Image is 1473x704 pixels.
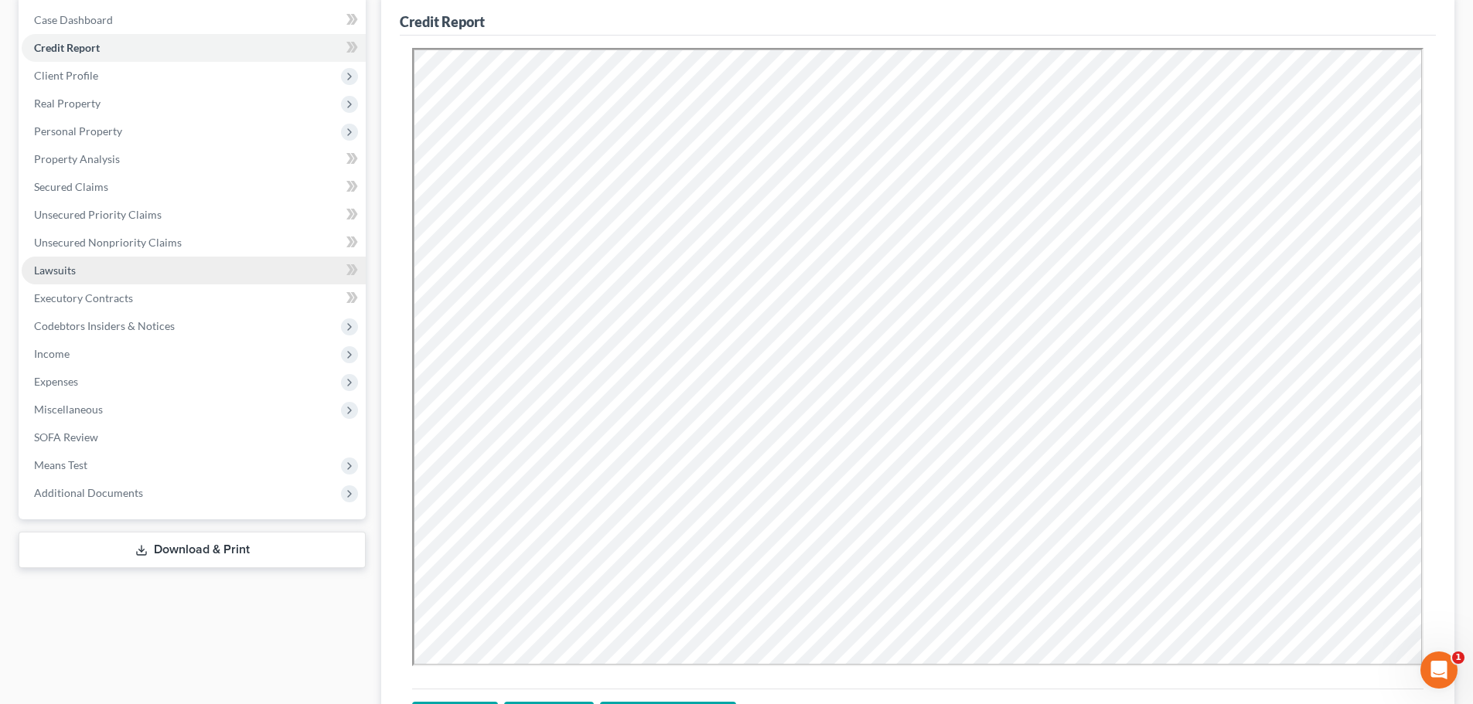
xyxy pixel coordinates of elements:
[34,403,103,416] span: Miscellaneous
[34,124,122,138] span: Personal Property
[22,145,366,173] a: Property Analysis
[22,173,366,201] a: Secured Claims
[22,201,366,229] a: Unsecured Priority Claims
[34,13,113,26] span: Case Dashboard
[34,208,162,221] span: Unsecured Priority Claims
[1420,651,1458,689] iframe: Intercom live chat
[34,430,98,444] span: SOFA Review
[34,41,100,54] span: Credit Report
[22,6,366,34] a: Case Dashboard
[34,180,108,193] span: Secured Claims
[22,257,366,284] a: Lawsuits
[34,458,87,471] span: Means Test
[34,486,143,499] span: Additional Documents
[34,375,78,388] span: Expenses
[22,284,366,312] a: Executory Contracts
[19,532,366,568] a: Download & Print
[34,291,133,304] span: Executory Contracts
[22,34,366,62] a: Credit Report
[22,229,366,257] a: Unsecured Nonpriority Claims
[34,347,70,360] span: Income
[22,423,366,451] a: SOFA Review
[34,69,98,82] span: Client Profile
[34,97,101,110] span: Real Property
[400,12,485,31] div: Credit Report
[1452,651,1464,664] span: 1
[34,152,120,165] span: Property Analysis
[34,236,182,249] span: Unsecured Nonpriority Claims
[34,264,76,277] span: Lawsuits
[34,319,175,332] span: Codebtors Insiders & Notices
